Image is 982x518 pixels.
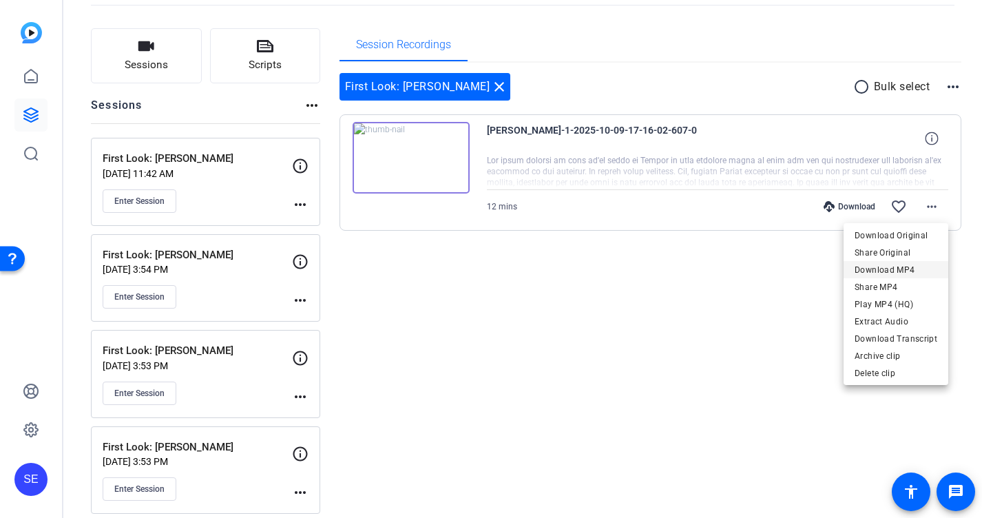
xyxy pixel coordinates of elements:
span: Extract Audio [855,313,937,329]
span: Download MP4 [855,261,937,278]
span: Share MP4 [855,278,937,295]
span: Play MP4 (HQ) [855,296,937,312]
span: Share Original [855,244,937,260]
span: Download Original [855,227,937,243]
span: Delete clip [855,364,937,381]
span: Archive clip [855,347,937,364]
span: Download Transcript [855,330,937,346]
